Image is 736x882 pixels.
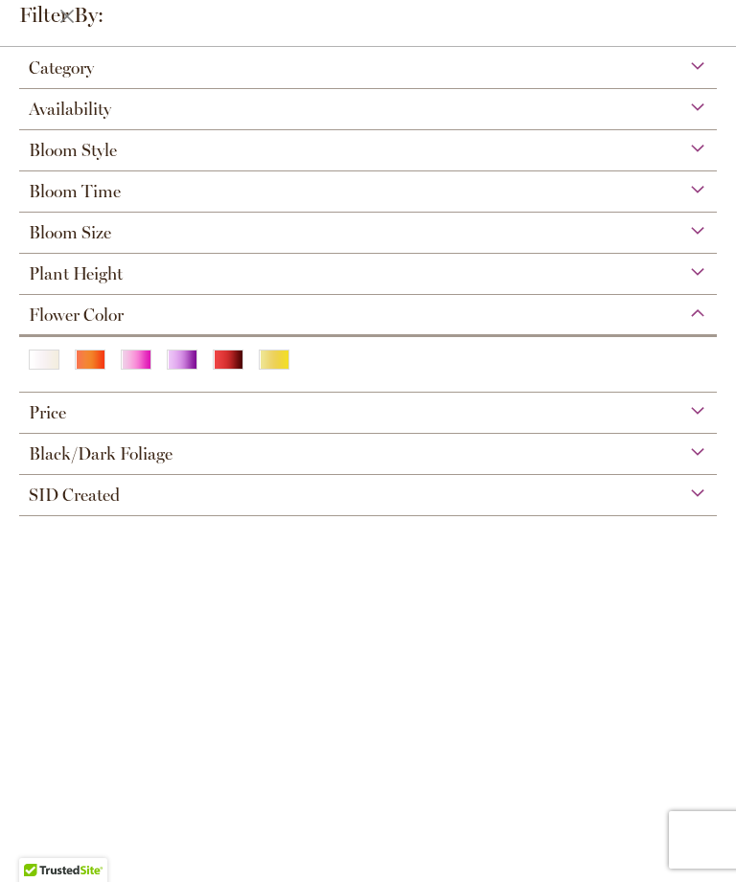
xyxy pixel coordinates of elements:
[29,140,117,161] span: Bloom Style
[29,443,172,464] span: Black/Dark Foliage
[29,485,120,506] span: SID Created
[29,181,121,202] span: Bloom Time
[29,57,94,79] span: Category
[29,263,123,284] span: Plant Height
[29,99,111,120] span: Availability
[14,814,68,868] iframe: Launch Accessibility Center
[29,222,111,243] span: Bloom Size
[29,402,66,423] span: Price
[29,305,124,326] span: Flower Color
